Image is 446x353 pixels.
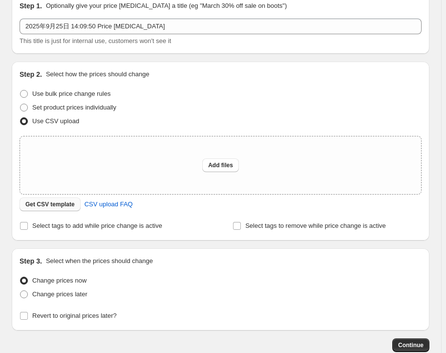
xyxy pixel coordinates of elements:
[208,161,233,169] span: Add files
[32,290,87,298] span: Change prices later
[20,256,42,266] h2: Step 3.
[32,222,162,229] span: Select tags to add while price change is active
[85,199,133,209] span: CSV upload FAQ
[79,197,139,212] a: CSV upload FAQ
[46,1,287,11] p: Optionally give your price [MEDICAL_DATA] a title (eg "March 30% off sale on boots")
[245,222,386,229] span: Select tags to remove while price change is active
[20,1,42,11] h2: Step 1.
[20,69,42,79] h2: Step 2.
[32,312,117,319] span: Revert to original prices later?
[46,69,149,79] p: Select how the prices should change
[32,90,110,97] span: Use bulk price change rules
[20,198,81,211] button: Get CSV template
[32,117,79,125] span: Use CSV upload
[32,104,116,111] span: Set product prices individually
[32,277,86,284] span: Change prices now
[25,200,75,208] span: Get CSV template
[202,158,239,172] button: Add files
[20,19,422,34] input: 30% off holiday sale
[398,341,424,349] span: Continue
[392,338,429,352] button: Continue
[20,37,171,44] span: This title is just for internal use, customers won't see it
[46,256,153,266] p: Select when the prices should change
